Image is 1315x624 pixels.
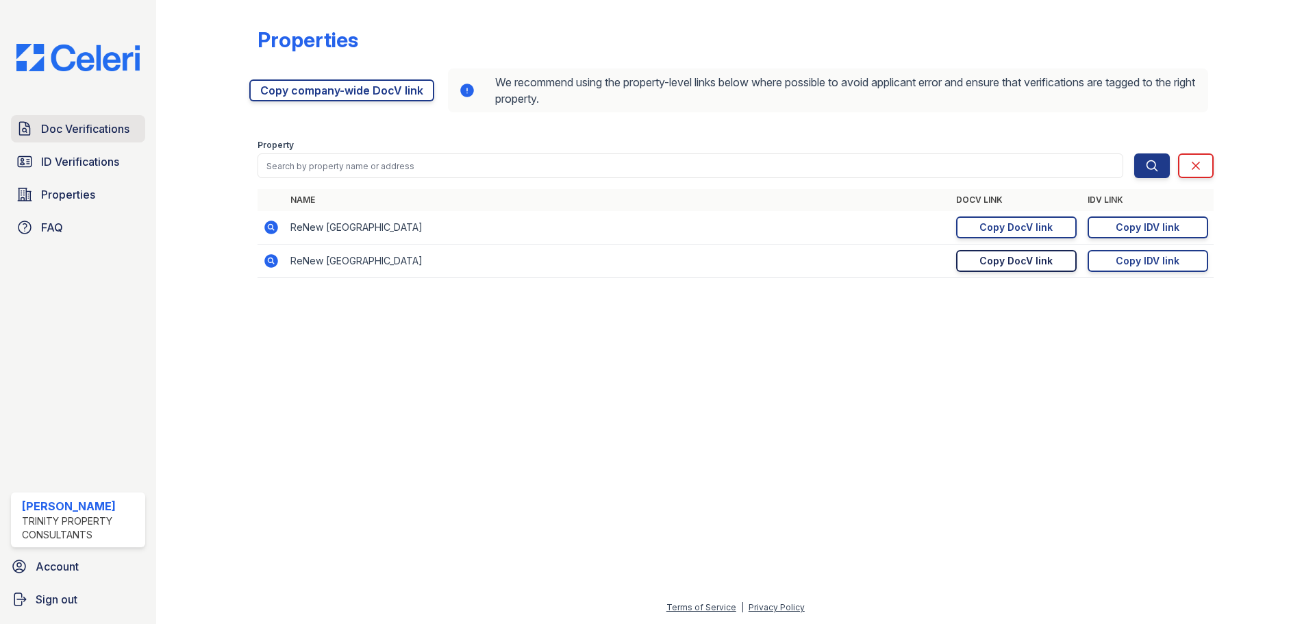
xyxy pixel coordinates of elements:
[1116,254,1179,268] div: Copy IDV link
[956,250,1077,272] a: Copy DocV link
[5,44,151,71] img: CE_Logo_Blue-a8612792a0a2168367f1c8372b55b34899dd931a85d93a1a3d3e32e68fde9ad4.png
[36,591,77,608] span: Sign out
[956,216,1077,238] a: Copy DocV link
[258,153,1123,178] input: Search by property name or address
[1088,216,1208,238] a: Copy IDV link
[951,189,1082,211] th: DocV Link
[11,214,145,241] a: FAQ
[1082,189,1214,211] th: IDV Link
[41,153,119,170] span: ID Verifications
[41,186,95,203] span: Properties
[41,219,63,236] span: FAQ
[36,558,79,575] span: Account
[22,514,140,542] div: Trinity Property Consultants
[258,140,294,151] label: Property
[5,553,151,580] a: Account
[11,181,145,208] a: Properties
[448,68,1208,112] div: We recommend using the property-level links below where possible to avoid applicant error and ens...
[5,586,151,613] a: Sign out
[1088,250,1208,272] a: Copy IDV link
[741,602,744,612] div: |
[11,115,145,142] a: Doc Verifications
[249,79,434,101] a: Copy company-wide DocV link
[11,148,145,175] a: ID Verifications
[749,602,805,612] a: Privacy Policy
[285,189,951,211] th: Name
[1116,221,1179,234] div: Copy IDV link
[285,211,951,245] td: ReNew [GEOGRAPHIC_DATA]
[258,27,358,52] div: Properties
[41,121,129,137] span: Doc Verifications
[979,221,1053,234] div: Copy DocV link
[22,498,140,514] div: [PERSON_NAME]
[285,245,951,278] td: ReNew [GEOGRAPHIC_DATA]
[979,254,1053,268] div: Copy DocV link
[666,602,736,612] a: Terms of Service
